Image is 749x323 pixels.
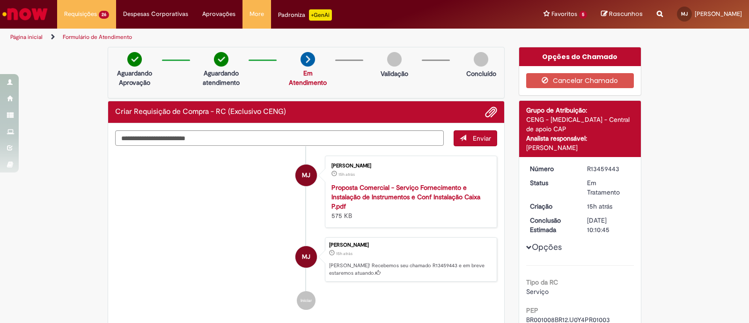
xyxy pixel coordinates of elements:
span: 15h atrás [338,172,355,177]
dt: Número [523,164,580,173]
a: Rascunhos [601,10,643,19]
span: 15h atrás [336,251,352,256]
span: Serviço [526,287,549,296]
div: [DATE] 10:10:45 [587,216,631,234]
p: Concluído [466,69,496,78]
div: Marcos Junior [295,246,317,268]
button: Cancelar Chamado [526,73,634,88]
a: Formulário de Atendimento [63,33,132,41]
span: Favoritos [551,9,577,19]
li: Marcos Junior [115,237,497,282]
a: Página inicial [10,33,43,41]
div: Analista responsável: [526,134,634,143]
textarea: Digite sua mensagem aqui... [115,130,444,146]
span: More [250,9,264,19]
a: Proposta Comercial - Serviço Fornecimento e Instalação de Instrumentos e Conf Instalação Caixa P.pdf [331,183,480,210]
div: [PERSON_NAME] [526,143,634,152]
img: img-circle-grey.png [474,52,488,67]
h2: Criar Requisição de Compra - RC (Exclusivo CENG) Histórico de tíquete [115,108,286,116]
div: Padroniza [278,9,332,21]
button: Adicionar anexos [485,106,497,118]
div: [PERSON_NAME] [331,163,487,169]
span: Despesas Corporativas [123,9,188,19]
span: Requisições [64,9,97,19]
img: arrow-next.png [301,52,315,67]
button: Enviar [454,130,497,146]
div: 575 KB [331,183,487,220]
time: 28/08/2025 17:10:38 [338,172,355,177]
b: Tipo da RC [526,278,558,286]
div: Grupo de Atribuição: [526,105,634,115]
p: +GenAi [309,9,332,21]
p: Aguardando Aprovação [112,68,157,87]
div: CENG - [MEDICAL_DATA] - Central de apoio CAP [526,115,634,134]
ul: Trilhas de página [7,29,492,46]
span: MJ [681,11,688,17]
div: [PERSON_NAME] [329,242,492,248]
div: R13459443 [587,164,631,173]
span: Enviar [473,134,491,143]
img: img-circle-grey.png [387,52,402,67]
time: 28/08/2025 17:10:40 [336,251,352,256]
div: Em Tratamento [587,178,631,197]
span: 26 [99,11,109,19]
b: PEP [526,306,538,315]
div: Marcos Junior [295,165,317,186]
img: ServiceNow [1,5,49,23]
span: [PERSON_NAME] [695,10,742,18]
p: Aguardando atendimento [198,68,244,87]
span: Aprovações [202,9,235,19]
div: 28/08/2025 17:10:40 [587,202,631,211]
a: Em Atendimento [289,69,327,87]
dt: Conclusão Estimada [523,216,580,234]
span: Rascunhos [609,9,643,18]
span: 5 [579,11,587,19]
dt: Status [523,178,580,188]
p: Validação [381,69,408,78]
dt: Criação [523,202,580,211]
img: check-circle-green.png [214,52,228,67]
time: 28/08/2025 17:10:40 [587,202,612,210]
ul: Histórico de tíquete [115,146,497,320]
p: [PERSON_NAME]! Recebemos seu chamado R13459443 e em breve estaremos atuando. [329,262,492,277]
span: MJ [302,164,310,187]
div: Opções do Chamado [519,47,641,66]
span: MJ [302,246,310,268]
img: check-circle-green.png [127,52,142,67]
span: 15h atrás [587,202,612,210]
